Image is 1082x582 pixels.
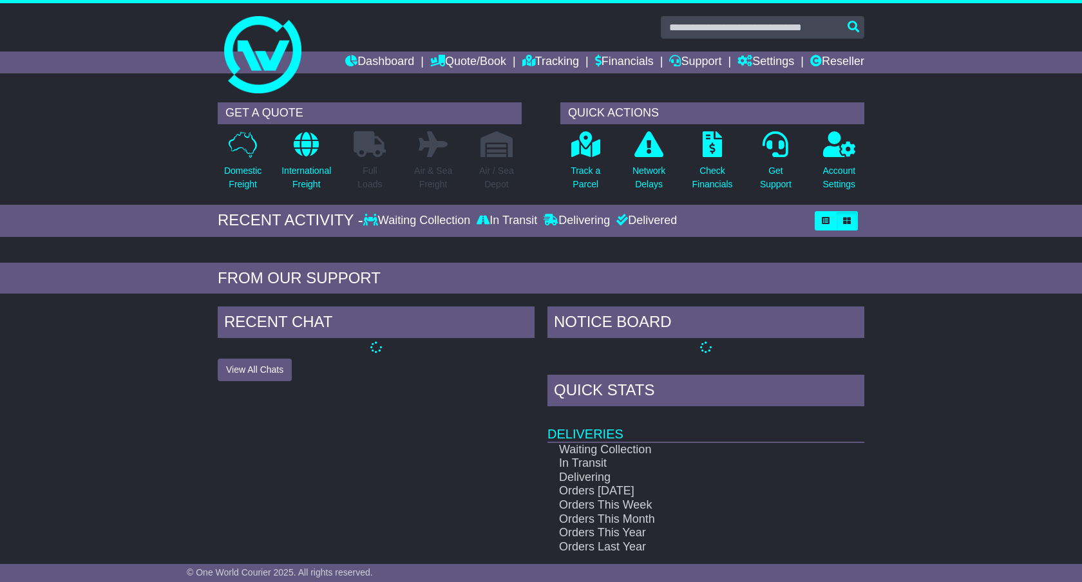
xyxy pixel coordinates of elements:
[540,214,613,228] div: Delivering
[354,164,386,191] p: Full Loads
[218,102,522,124] div: GET A QUOTE
[823,164,856,191] p: Account Settings
[570,131,601,198] a: Track aParcel
[669,52,721,73] a: Support
[414,164,452,191] p: Air & Sea Freight
[759,131,792,198] a: GetSupport
[595,52,654,73] a: Financials
[223,131,262,198] a: DomesticFreight
[571,164,600,191] p: Track a Parcel
[218,306,535,341] div: RECENT CHAT
[632,164,665,191] p: Network Delays
[822,131,857,198] a: AccountSettings
[692,131,734,198] a: CheckFinancials
[281,164,331,191] p: International Freight
[479,164,514,191] p: Air / Sea Depot
[547,540,819,554] td: Orders Last Year
[522,52,579,73] a: Tracking
[810,52,864,73] a: Reseller
[547,409,864,442] td: Deliveries
[473,214,540,228] div: In Transit
[737,52,794,73] a: Settings
[363,214,473,228] div: Waiting Collection
[547,375,864,409] div: Quick Stats
[632,131,666,198] a: NetworkDelays
[692,164,733,191] p: Check Financials
[187,567,373,577] span: © One World Courier 2025. All rights reserved.
[760,164,792,191] p: Get Support
[613,214,677,228] div: Delivered
[560,102,864,124] div: QUICK ACTIONS
[547,512,819,527] td: Orders This Month
[224,164,261,191] p: Domestic Freight
[547,456,819,471] td: In Transit
[547,471,819,485] td: Delivering
[547,526,819,540] td: Orders This Year
[547,442,819,457] td: Waiting Collection
[218,211,363,230] div: RECENT ACTIVITY -
[547,484,819,498] td: Orders [DATE]
[547,306,864,341] div: NOTICE BOARD
[345,52,414,73] a: Dashboard
[281,131,332,198] a: InternationalFreight
[547,498,819,512] td: Orders This Week
[430,52,506,73] a: Quote/Book
[218,359,292,381] button: View All Chats
[218,269,864,288] div: FROM OUR SUPPORT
